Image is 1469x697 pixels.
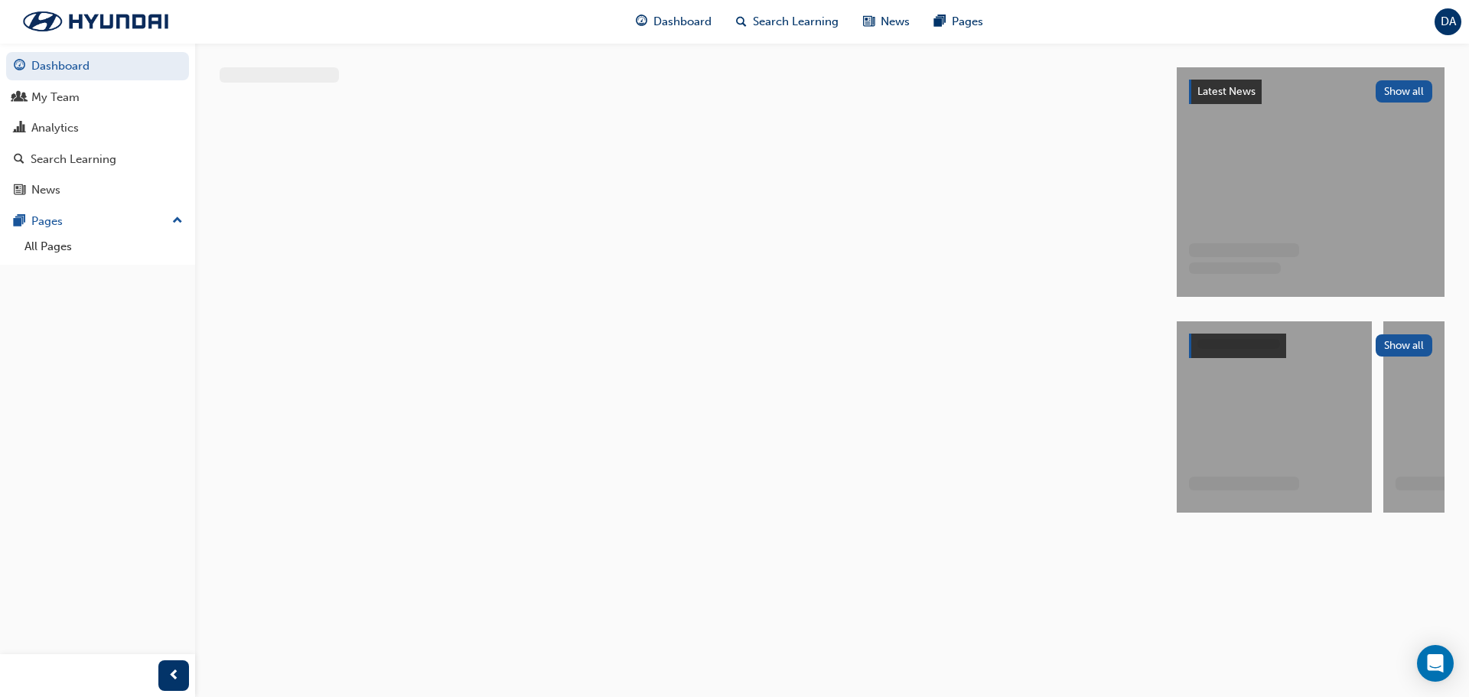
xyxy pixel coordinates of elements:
button: Show all [1376,80,1433,103]
a: pages-iconPages [922,6,995,37]
button: DashboardMy TeamAnalyticsSearch LearningNews [6,49,189,207]
div: Analytics [31,119,79,137]
img: Trak [8,5,184,37]
span: prev-icon [168,666,180,686]
span: news-icon [863,12,875,31]
span: Search Learning [753,13,839,31]
span: Pages [952,13,983,31]
span: News [881,13,910,31]
span: Dashboard [653,13,712,31]
span: search-icon [14,153,24,167]
a: news-iconNews [851,6,922,37]
a: News [6,176,189,204]
div: Search Learning [31,151,116,168]
button: Pages [6,207,189,236]
span: people-icon [14,91,25,105]
div: News [31,181,60,199]
a: My Team [6,83,189,112]
a: Analytics [6,114,189,142]
a: search-iconSearch Learning [724,6,851,37]
a: Latest NewsShow all [1189,80,1432,104]
span: pages-icon [934,12,946,31]
span: DA [1441,13,1456,31]
a: Search Learning [6,145,189,174]
span: guage-icon [14,60,25,73]
a: Show all [1189,334,1432,358]
a: All Pages [18,235,189,259]
div: My Team [31,89,80,106]
a: Dashboard [6,52,189,80]
div: Open Intercom Messenger [1417,645,1454,682]
button: DA [1435,8,1461,35]
span: chart-icon [14,122,25,135]
span: up-icon [172,211,183,231]
span: guage-icon [636,12,647,31]
span: news-icon [14,184,25,197]
button: Show all [1376,334,1433,357]
span: Latest News [1197,85,1256,98]
span: pages-icon [14,215,25,229]
span: search-icon [736,12,747,31]
div: Pages [31,213,63,230]
a: guage-iconDashboard [624,6,724,37]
